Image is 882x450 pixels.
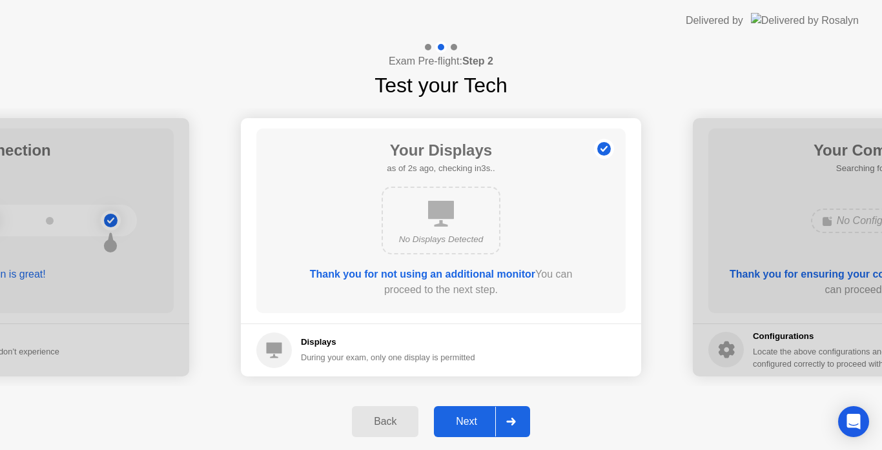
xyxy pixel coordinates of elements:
[686,13,743,28] div: Delivered by
[389,54,493,69] h4: Exam Pre-flight:
[438,416,495,427] div: Next
[387,162,495,175] h5: as of 2s ago, checking in3s..
[434,406,530,437] button: Next
[387,139,495,162] h1: Your Displays
[462,56,493,66] b: Step 2
[310,269,535,280] b: Thank you for not using an additional monitor
[751,13,859,28] img: Delivered by Rosalyn
[301,336,475,349] h5: Displays
[838,406,869,437] div: Open Intercom Messenger
[301,351,475,363] div: During your exam, only one display is permitted
[393,233,489,246] div: No Displays Detected
[293,267,589,298] div: You can proceed to the next step.
[374,70,508,101] h1: Test your Tech
[352,406,418,437] button: Back
[356,416,415,427] div: Back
